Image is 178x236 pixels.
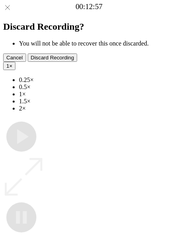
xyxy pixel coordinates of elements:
[19,40,175,47] li: You will not be able to recover this once discarded.
[6,63,9,69] span: 1
[3,62,15,70] button: 1×
[28,53,78,62] button: Discard Recording
[3,21,175,32] h2: Discard Recording?
[19,91,175,98] li: 1×
[19,98,175,105] li: 1.5×
[19,84,175,91] li: 0.5×
[76,2,102,11] a: 00:12:57
[3,53,26,62] button: Cancel
[19,76,175,84] li: 0.25×
[19,105,175,112] li: 2×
